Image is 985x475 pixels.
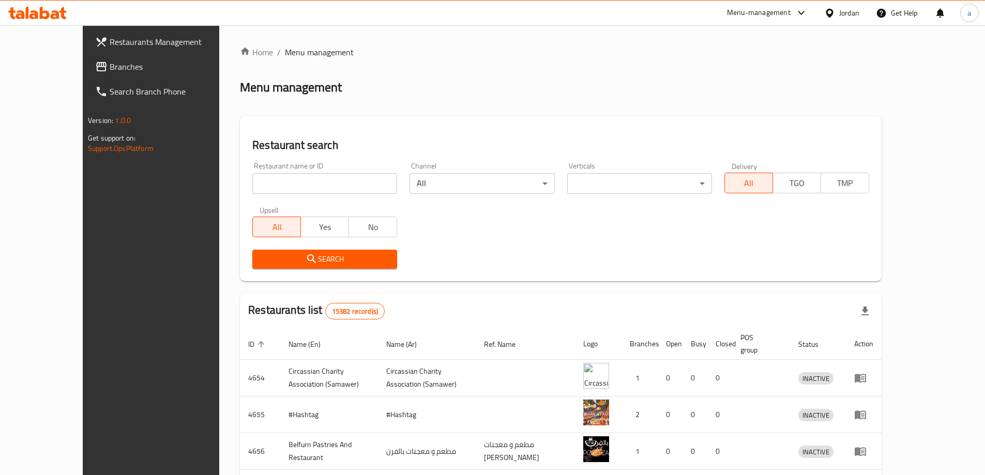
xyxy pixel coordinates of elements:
div: Menu-management [727,7,791,19]
span: No [353,220,393,235]
div: Menu [854,408,873,421]
td: ​Circassian ​Charity ​Association​ (Samawer) [280,360,378,396]
span: Name (En) [289,338,334,350]
th: Open [658,328,683,360]
td: مطعم و معجنات [PERSON_NAME] [476,433,575,470]
span: All [257,220,297,235]
span: TGO [777,176,817,191]
td: 0 [658,360,683,396]
a: Home [240,46,273,58]
button: No [348,217,397,237]
th: Busy [683,328,707,360]
td: 0 [707,433,732,470]
td: ​Circassian ​Charity ​Association​ (Samawer) [378,360,476,396]
a: Support.OpsPlatform [88,142,154,155]
td: 0 [683,360,707,396]
td: 0 [658,396,683,433]
span: Branches [110,60,239,73]
th: Logo [575,328,622,360]
img: Belfurn Pastries And Restaurant [583,436,609,462]
td: #Hashtag [378,396,476,433]
td: 1 [622,360,658,396]
td: 2 [622,396,658,433]
span: 1.0.0 [115,114,131,127]
a: Branches [87,54,247,79]
div: Jordan [839,7,859,19]
label: Delivery [732,162,757,170]
div: All [410,173,554,194]
span: ID [248,338,268,350]
td: 0 [707,360,732,396]
td: Belfurn Pastries And Restaurant [280,433,378,470]
span: Search Branch Phone [110,85,239,98]
th: Closed [707,328,732,360]
input: Search for restaurant name or ID.. [252,173,397,194]
td: 1 [622,433,658,470]
div: Menu [854,445,873,457]
td: 0 [683,396,707,433]
span: Menu management [285,46,354,58]
label: Upsell [260,206,279,213]
button: All [724,173,773,193]
h2: Menu management [240,79,342,96]
button: TMP [821,173,869,193]
h2: Restaurant search [252,137,869,153]
span: INACTIVE [798,446,834,458]
span: Version: [88,114,113,127]
td: 0 [707,396,732,433]
span: All [729,176,769,191]
li: / [277,46,281,58]
span: Restaurants Management [110,36,239,48]
div: Export file [853,299,877,324]
nav: breadcrumb [240,46,882,58]
span: POS group [740,331,778,356]
div: Menu [854,372,873,384]
td: 4655 [240,396,280,433]
span: Ref. Name [484,338,529,350]
td: #Hashtag [280,396,378,433]
span: INACTIVE [798,373,834,385]
div: ​ [567,173,712,194]
span: a [967,7,971,19]
th: Action [846,328,882,360]
span: Yes [305,220,345,235]
span: INACTIVE [798,409,834,421]
div: INACTIVE [798,372,834,385]
img: ​Circassian ​Charity ​Association​ (Samawer) [583,363,609,389]
button: Search [252,250,397,269]
img: #Hashtag [583,400,609,425]
td: 4654 [240,360,280,396]
span: Search [261,253,389,266]
span: Status [798,338,832,350]
span: 15382 record(s) [326,307,384,316]
td: 4656 [240,433,280,470]
a: Restaurants Management [87,29,247,54]
span: Get support on: [88,131,135,145]
a: Search Branch Phone [87,79,247,104]
div: Total records count [325,303,385,319]
td: مطعم و معجنات بالفرن [378,433,476,470]
h2: Restaurants list [248,302,385,319]
button: Yes [300,217,349,237]
span: TMP [825,176,865,191]
button: TGO [772,173,821,193]
th: Branches [622,328,658,360]
button: All [252,217,301,237]
td: 0 [658,433,683,470]
td: 0 [683,433,707,470]
span: Name (Ar) [386,338,430,350]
